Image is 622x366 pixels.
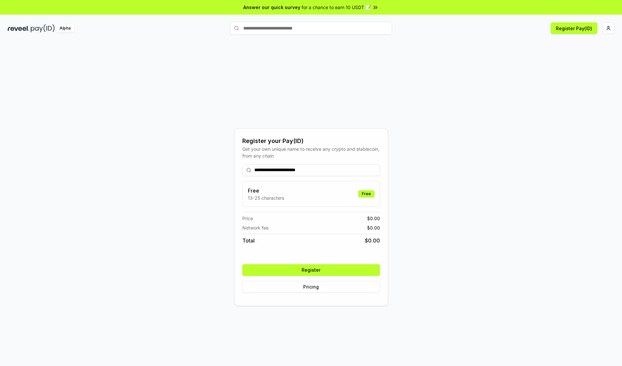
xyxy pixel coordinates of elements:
[367,224,380,231] span: $ 0.00
[242,215,253,222] span: Price
[8,24,29,32] img: reveel_dark
[302,4,371,11] span: for a chance to earn 10 USDT 📝
[248,187,284,195] h3: Free
[358,190,374,197] div: Free
[242,146,380,159] div: Get your own unique name to receive any crypto and stablecoin, from any chain
[243,4,300,11] span: Answer our quick survey
[242,281,380,293] button: Pricing
[56,24,74,32] div: Alpha
[242,136,380,146] div: Register your Pay(ID)
[31,24,55,32] img: pay_id
[551,22,597,34] button: Register Pay(ID)
[367,215,380,222] span: $ 0.00
[365,237,380,244] span: $ 0.00
[248,195,284,201] p: 13-25 characters
[242,224,269,231] span: Network fee
[242,237,255,244] span: Total
[242,264,380,276] button: Register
